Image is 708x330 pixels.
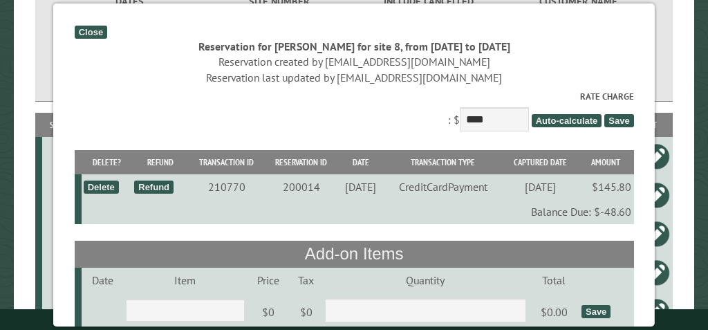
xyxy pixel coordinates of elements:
td: Price [247,268,290,293]
th: Date [338,150,384,174]
div: Delete [84,181,119,194]
div: Save [581,305,611,318]
div: Refund [134,181,174,194]
span: Auto-calculate [532,114,602,127]
td: Balance Due: $-48.60 [81,199,633,224]
div: : $ [75,90,634,135]
td: [DATE] [503,174,577,199]
div: 8 [48,188,69,202]
div: Reservation created by [EMAIL_ADDRESS][DOMAIN_NAME] [75,54,634,69]
div: Reservation last updated by [EMAIL_ADDRESS][DOMAIN_NAME] [75,70,634,85]
td: 210770 [188,174,265,199]
td: Tax [290,268,322,293]
td: Date [82,268,123,293]
div: 5 [48,227,69,241]
th: Captured Date [503,150,577,174]
th: Delete? [81,150,132,174]
th: Transaction ID [188,150,265,174]
td: $145.80 [577,174,633,199]
td: Total [528,268,579,293]
th: Site [42,113,71,137]
label: Rate Charge [75,90,634,103]
td: Quantity [322,268,528,293]
div: 3 [48,266,69,279]
td: 200014 [265,174,338,199]
th: Refund [132,150,188,174]
th: Amount [577,150,633,174]
span: Save [604,114,633,127]
div: 10 [48,304,69,318]
td: CreditCardPayment [384,174,503,199]
div: 6 [48,149,69,163]
td: [DATE] [338,174,384,199]
th: Reservation ID [265,150,338,174]
th: Add-on Items [75,241,634,267]
th: Transaction Type [384,150,503,174]
td: Item [123,268,246,293]
div: Reservation for [PERSON_NAME] for site 8, from [DATE] to [DATE] [75,39,634,54]
div: Close [75,26,107,39]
